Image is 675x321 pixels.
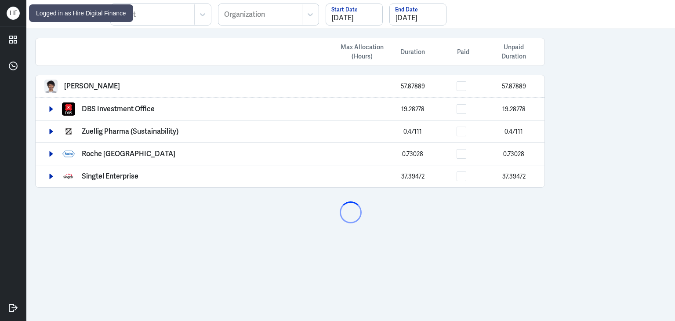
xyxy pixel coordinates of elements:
[62,170,75,183] img: Singtel Enterprise
[82,128,178,135] p: Zuellig Pharma (Sustainability)
[492,43,536,61] span: Unpaid Duration
[502,172,526,180] span: 37.39472
[62,147,75,160] img: Roche Asia Pacific
[403,128,422,135] span: 0.47111
[326,4,382,25] input: Start Date
[503,150,524,158] span: 0.73028
[7,7,20,20] div: H F
[36,8,126,18] p: Logged in as Hire Digital Finance
[401,82,425,90] span: 57.87889
[62,102,75,116] img: DBS Investment Office
[44,80,58,93] img: Arief Bahari
[64,82,120,90] p: [PERSON_NAME]
[82,150,175,158] p: Roche [GEOGRAPHIC_DATA]
[402,150,423,158] span: 0.73028
[502,105,526,113] span: 19.28278
[502,82,526,90] span: 57.87889
[82,172,138,180] p: Singtel Enterprise
[401,105,425,113] span: 19.28278
[400,47,425,57] span: Duration
[401,172,425,180] span: 37.39472
[82,105,155,113] p: DBS Investment Office
[435,47,492,57] div: Paid
[504,128,523,135] span: 0.47111
[334,43,391,61] div: Max Allocation (Hours)
[62,125,75,138] img: Zuellig Pharma (Sustainability)
[390,4,446,25] input: End Date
